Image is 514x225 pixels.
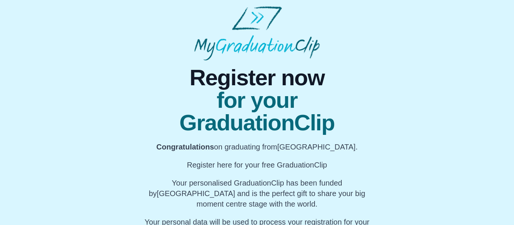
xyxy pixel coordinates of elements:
[138,160,377,170] p: Register here for your free GraduationClip
[138,178,377,209] p: Your personalised GraduationClip has been funded by [GEOGRAPHIC_DATA] and is the perfect gift to ...
[138,142,377,152] p: on graduating from [GEOGRAPHIC_DATA].
[157,143,214,151] b: Congratulations
[138,89,377,134] span: for your GraduationClip
[138,66,377,89] span: Register now
[194,6,320,60] img: MyGraduationClip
